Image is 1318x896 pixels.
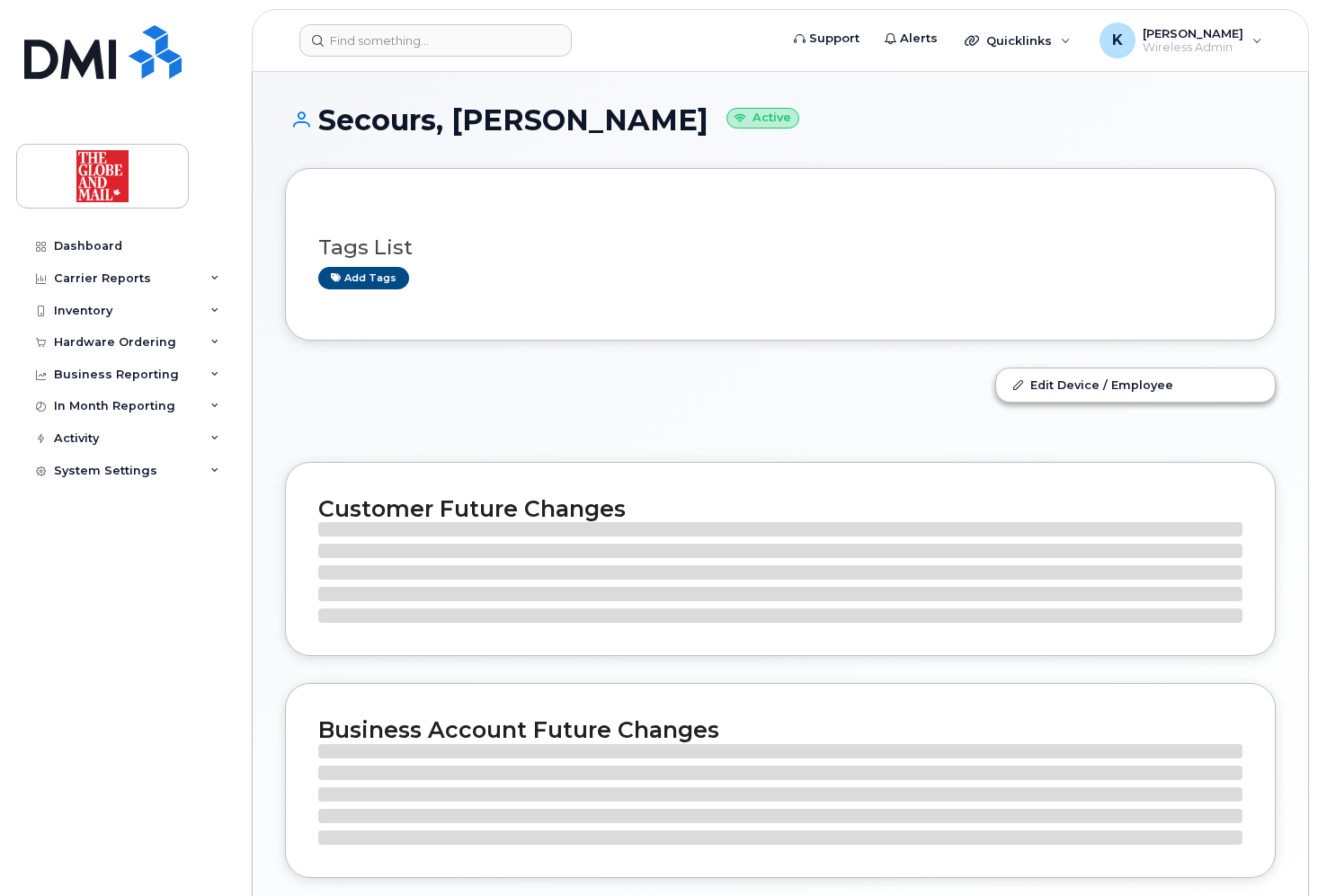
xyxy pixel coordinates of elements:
[318,716,1242,743] h2: Business Account Future Changes
[318,267,409,289] a: Add tags
[318,495,1242,522] h2: Customer Future Changes
[996,368,1275,401] a: Edit Device / Employee
[726,108,799,129] small: Active
[318,236,1242,259] h3: Tags List
[285,104,1276,136] h1: Secours, [PERSON_NAME]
